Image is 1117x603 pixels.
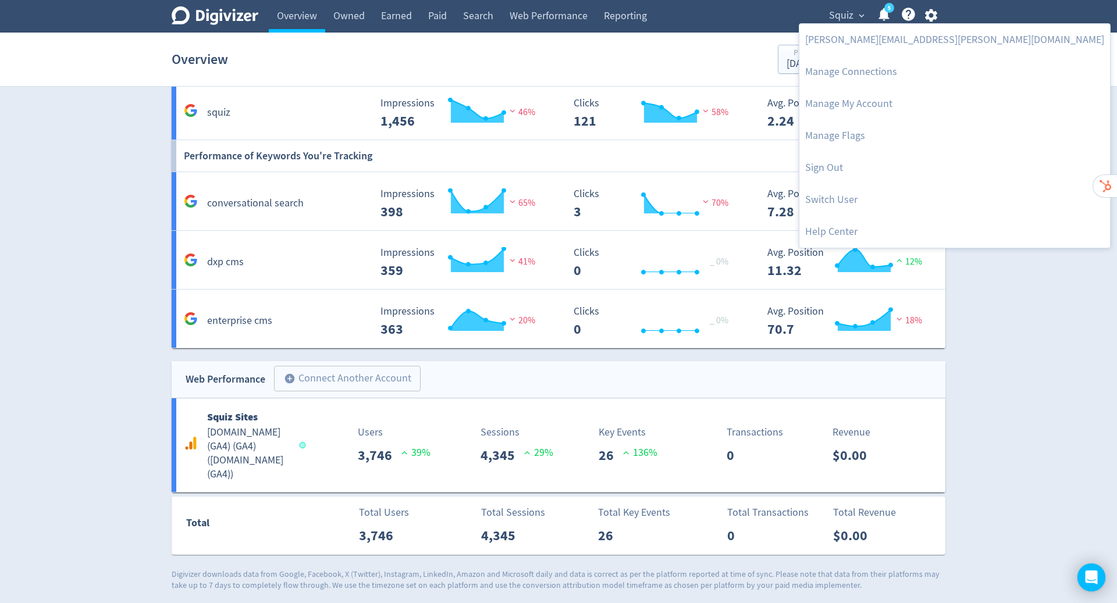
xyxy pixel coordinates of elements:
[799,216,1110,248] a: Help Center
[799,152,1110,184] a: Log out
[799,184,1110,216] a: Switch User
[799,120,1110,152] a: Manage Flags
[799,88,1110,120] a: Manage My Account
[799,56,1110,88] a: Manage Connections
[799,24,1110,56] a: [PERSON_NAME][EMAIL_ADDRESS][PERSON_NAME][DOMAIN_NAME]
[1077,563,1105,591] div: Open Intercom Messenger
